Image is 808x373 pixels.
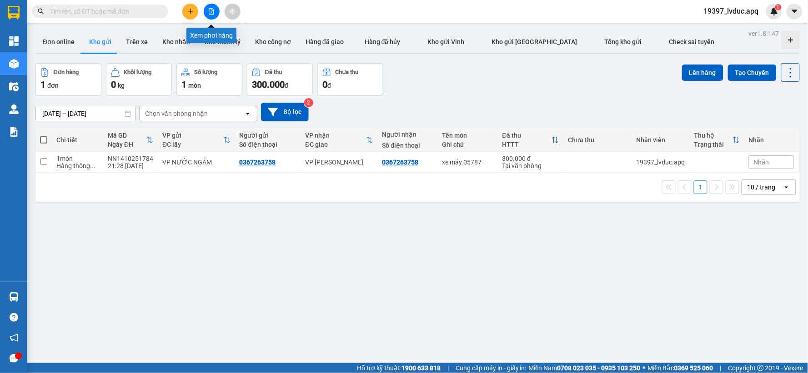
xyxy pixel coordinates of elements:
[56,136,99,144] div: Chi tiết
[557,364,641,372] strong: 0708 023 035 - 0935 103 250
[442,132,493,139] div: Tên món
[428,38,465,45] span: Kho gửi Vinh
[720,363,722,373] span: |
[108,132,146,139] div: Mã GD
[791,7,799,15] span: caret-down
[9,292,19,302] img: warehouse-icon
[8,6,20,20] img: logo-vxr
[301,128,377,152] th: Toggle SortBy
[382,159,419,166] div: 0367263758
[56,162,99,169] div: Hàng thông thường
[787,4,803,20] button: caret-down
[783,184,790,191] svg: open
[9,36,19,46] img: dashboard-icon
[382,131,433,138] div: Người nhận
[694,132,733,139] div: Thu hộ
[728,65,777,81] button: Tạo Chuyến
[188,82,201,89] span: món
[749,136,794,144] div: Nhãn
[195,69,218,75] div: Số lượng
[690,128,744,152] th: Toggle SortBy
[36,106,135,121] input: Select a date range.
[442,141,493,148] div: Ghi chú
[82,31,119,53] button: Kho gửi
[119,31,155,53] button: Trên xe
[248,31,298,53] button: Kho công nợ
[10,333,18,342] span: notification
[162,141,223,148] div: ĐC lấy
[35,31,82,53] button: Đơn online
[502,141,552,148] div: HTTT
[365,38,401,45] span: Hàng đã hủy
[108,155,153,162] div: NN1410251784
[10,354,18,363] span: message
[502,132,552,139] div: Đã thu
[637,136,685,144] div: Nhân viên
[247,63,313,96] button: Đã thu300.000đ
[244,110,251,117] svg: open
[35,63,101,96] button: Đơn hàng1đơn
[56,155,99,162] div: 1 món
[305,132,366,139] div: VP nhận
[748,183,776,192] div: 10 / trang
[492,38,577,45] span: Kho gửi [GEOGRAPHIC_DATA]
[108,162,153,169] div: 21:28 [DATE]
[447,363,449,373] span: |
[40,79,45,90] span: 1
[9,82,19,91] img: warehouse-icon
[498,128,564,152] th: Toggle SortBy
[240,141,296,148] div: Số điện thoại
[285,82,288,89] span: đ
[401,364,441,372] strong: 1900 633 818
[357,363,441,373] span: Hỗ trợ kỹ thuật:
[775,4,782,10] sup: 1
[240,159,276,166] div: 0367263758
[145,109,208,118] div: Chọn văn phòng nhận
[252,79,285,90] span: 300.000
[694,180,708,194] button: 1
[225,4,241,20] button: aim
[305,141,366,148] div: ĐC giao
[317,63,383,96] button: Chưa thu0đ
[669,38,715,45] span: Check sai tuyến
[456,363,527,373] span: Cung cấp máy in - giấy in:
[9,104,19,114] img: warehouse-icon
[770,7,778,15] img: icon-new-feature
[261,103,309,121] button: Bộ lọc
[694,141,733,148] div: Trạng thái
[187,8,194,15] span: plus
[605,38,642,45] span: Tổng kho gửi
[265,69,282,75] div: Đã thu
[637,159,685,166] div: 19397_lvduc.apq
[38,8,44,15] span: search
[111,79,116,90] span: 0
[697,5,766,17] span: 19397_lvduc.apq
[229,8,236,15] span: aim
[529,363,641,373] span: Miền Nam
[758,365,764,371] span: copyright
[162,132,223,139] div: VP gửi
[118,82,125,89] span: kg
[674,364,713,372] strong: 0369 525 060
[322,79,327,90] span: 0
[782,31,800,49] div: Tạo kho hàng mới
[442,159,493,166] div: xe máy 05787
[182,4,198,20] button: plus
[108,141,146,148] div: Ngày ĐH
[749,29,779,39] div: ver 1.8.147
[304,98,313,107] sup: 2
[204,4,220,20] button: file-add
[9,127,19,137] img: solution-icon
[124,69,152,75] div: Khối lượng
[568,136,627,144] div: Chưa thu
[47,82,59,89] span: đơn
[9,59,19,69] img: warehouse-icon
[240,132,296,139] div: Người gửi
[186,28,236,43] div: Xem phơi hàng
[682,65,723,81] button: Lên hàng
[648,363,713,373] span: Miền Bắc
[181,79,186,90] span: 1
[155,31,197,53] button: Kho nhận
[336,69,359,75] div: Chưa thu
[777,4,780,10] span: 1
